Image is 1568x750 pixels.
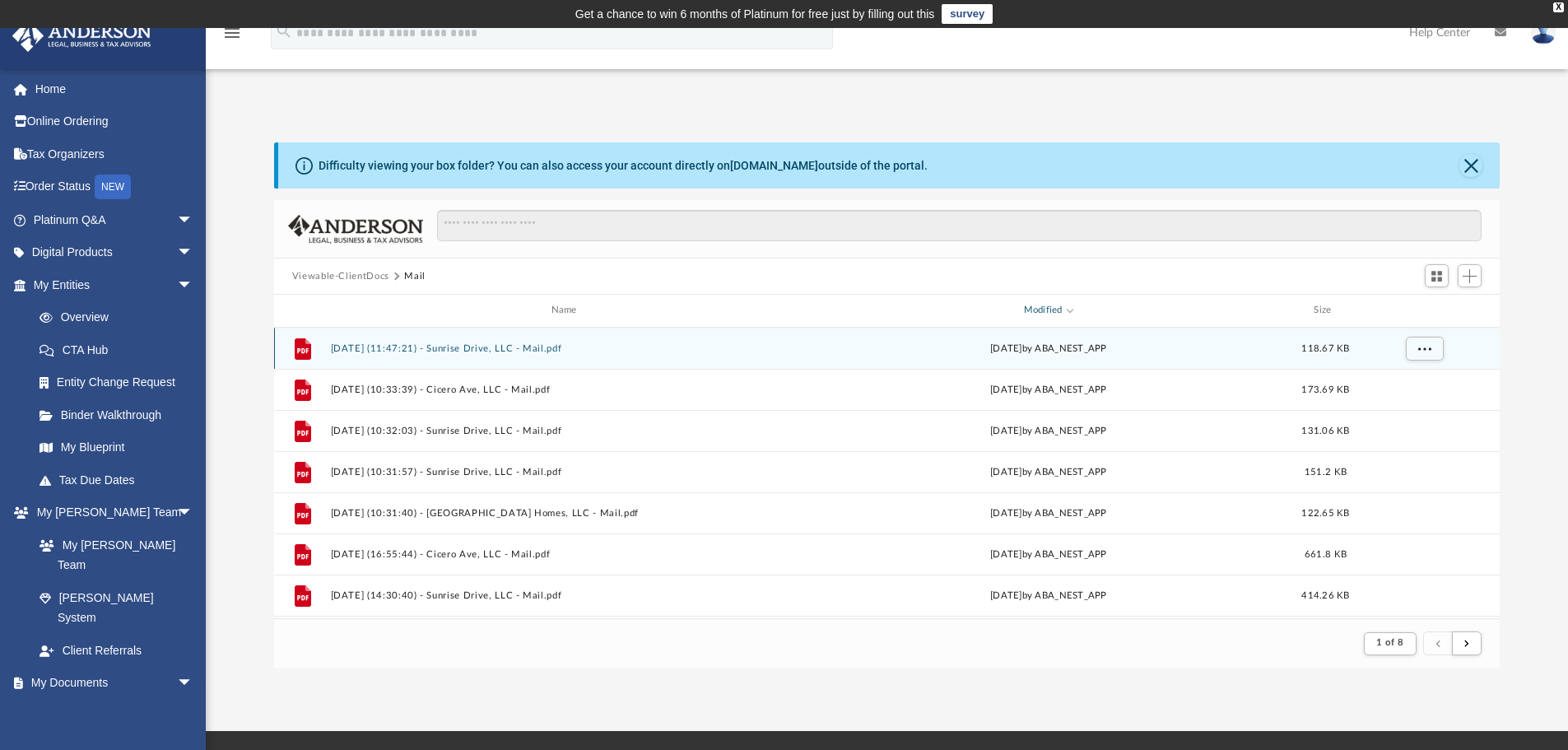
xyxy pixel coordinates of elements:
[330,426,804,436] button: [DATE] (10:32:03) - Sunrise Drive, LLC - Mail.pdf
[812,547,1286,561] div: [DATE] by ABA_NEST_APP
[23,634,210,667] a: Client Referrals
[1553,2,1564,12] div: close
[404,269,426,284] button: Mail
[12,170,218,204] a: Order StatusNEW
[7,20,156,52] img: Anderson Advisors Platinum Portal
[23,333,218,366] a: CTA Hub
[23,301,218,334] a: Overview
[12,105,218,138] a: Online Ordering
[812,464,1286,479] div: [DATE] by ABA_NEST_APP
[23,529,202,581] a: My [PERSON_NAME] Team
[812,505,1286,520] div: [DATE] by ABA_NEST_APP
[177,496,210,530] span: arrow_drop_down
[1425,264,1449,287] button: Switch to Grid View
[329,303,803,318] div: Name
[12,72,218,105] a: Home
[292,269,389,284] button: Viewable-ClientDocs
[812,382,1286,397] div: by ABA_NEST_APP
[1301,384,1349,394] span: 173.69 KB
[990,384,1022,394] span: [DATE]
[812,423,1286,438] div: [DATE] by ABA_NEST_APP
[177,268,210,302] span: arrow_drop_down
[1301,590,1349,599] span: 414.26 KB
[12,236,218,269] a: Digital Productsarrow_drop_down
[1292,303,1358,318] div: Size
[330,590,804,601] button: [DATE] (14:30:40) - Sunrise Drive, LLC - Mail.pdf
[12,496,210,529] a: My [PERSON_NAME] Teamarrow_drop_down
[23,398,218,431] a: Binder Walkthrough
[281,303,323,318] div: id
[319,157,928,175] div: Difficulty viewing your box folder? You can also access your account directly on outside of the p...
[330,549,804,560] button: [DATE] (16:55:44) - Cicero Ave, LLC - Mail.pdf
[1301,343,1349,352] span: 118.67 KB
[12,667,210,700] a: My Documentsarrow_drop_down
[23,464,218,496] a: Tax Due Dates
[330,384,804,395] button: [DATE] (10:33:39) - Cicero Ave, LLC - Mail.pdf
[95,175,131,199] div: NEW
[330,508,804,519] button: [DATE] (10:31:40) - [GEOGRAPHIC_DATA] Homes, LLC - Mail.pdf
[730,159,818,172] a: [DOMAIN_NAME]
[1305,467,1347,476] span: 151.2 KB
[1364,632,1416,655] button: 1 of 8
[222,31,242,43] a: menu
[990,343,1022,352] span: [DATE]
[1376,638,1403,647] span: 1 of 8
[1459,154,1482,177] button: Close
[437,210,1482,241] input: Search files and folders
[1531,21,1556,44] img: User Pic
[330,467,804,477] button: [DATE] (10:31:57) - Sunrise Drive, LLC - Mail.pdf
[812,341,1286,356] div: by ABA_NEST_APP
[1301,508,1349,517] span: 122.65 KB
[177,667,210,701] span: arrow_drop_down
[811,303,1285,318] div: Modified
[330,343,804,354] button: [DATE] (11:47:21) - Sunrise Drive, LLC - Mail.pdf
[1301,426,1349,435] span: 131.06 KB
[275,22,293,40] i: search
[1458,264,1482,287] button: Add
[23,366,218,399] a: Entity Change Request
[812,588,1286,603] div: [DATE] by ABA_NEST_APP
[575,4,935,24] div: Get a chance to win 6 months of Platinum for free just by filling out this
[177,236,210,270] span: arrow_drop_down
[222,23,242,43] i: menu
[1366,303,1481,318] div: id
[274,328,1501,618] div: grid
[177,203,210,237] span: arrow_drop_down
[12,137,218,170] a: Tax Organizers
[12,268,218,301] a: My Entitiesarrow_drop_down
[23,431,210,464] a: My Blueprint
[12,203,218,236] a: Platinum Q&Aarrow_drop_down
[1405,336,1443,361] button: More options
[23,581,210,634] a: [PERSON_NAME] System
[1305,549,1347,558] span: 661.8 KB
[942,4,993,24] a: survey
